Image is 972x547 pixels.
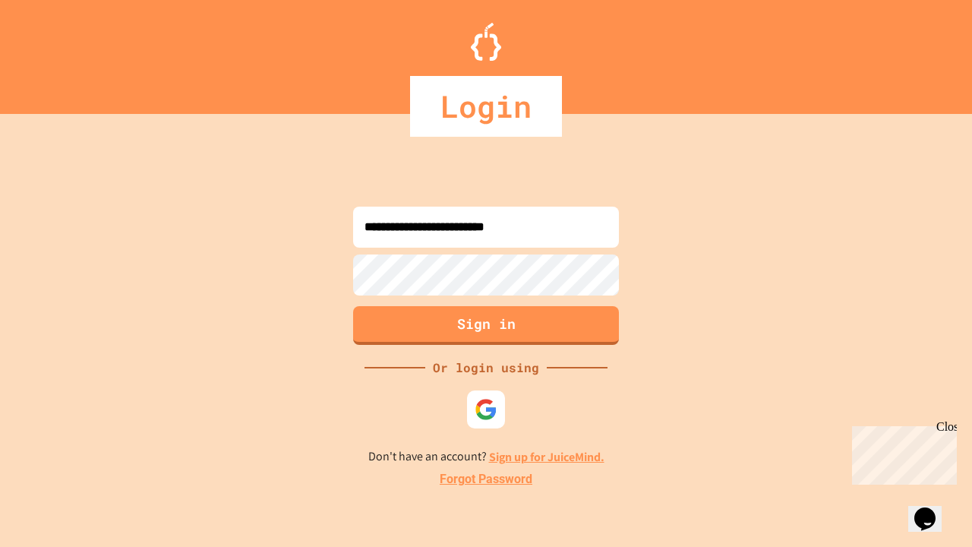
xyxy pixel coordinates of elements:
p: Don't have an account? [368,447,604,466]
iframe: chat widget [846,420,957,485]
img: google-icon.svg [475,398,497,421]
div: Chat with us now!Close [6,6,105,96]
iframe: chat widget [908,486,957,532]
div: Or login using [425,359,547,377]
img: Logo.svg [471,23,501,61]
a: Sign up for JuiceMind. [489,449,604,465]
div: Login [410,76,562,137]
button: Sign in [353,306,619,345]
a: Forgot Password [440,470,532,489]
